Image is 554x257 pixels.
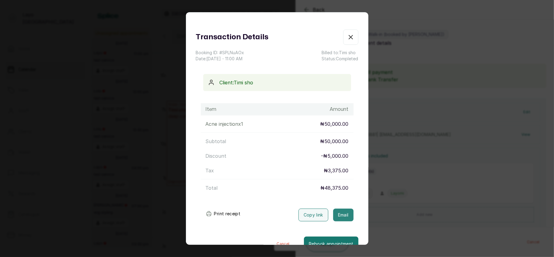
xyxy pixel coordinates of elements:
[206,184,218,192] p: Total
[298,209,328,221] button: Copy link
[219,79,346,86] p: Client: Timi sho
[206,106,217,113] h1: Item
[322,50,358,56] p: Billed to: Timi sho
[333,209,354,221] button: Email
[324,167,349,174] p: ₦3,375.00
[262,237,304,251] button: Cancel
[201,208,246,220] button: Print receipt
[321,184,349,192] p: ₦48,375.00
[196,50,244,56] p: Booking ID: # SPLNuAOx
[206,138,226,145] p: Subtotal
[320,120,349,128] p: ₦50,000.00
[196,32,269,43] h1: Transaction Details
[322,56,358,62] p: Status: Completed
[304,237,358,251] button: Rebook appointment
[206,152,227,160] p: Discount
[206,120,243,128] p: Acne injection x 1
[330,106,349,113] h1: Amount
[196,56,244,62] p: Date: [DATE] ・ 11:00 AM
[321,152,349,160] p: - ₦5,000.00
[320,138,349,145] p: ₦50,000.00
[206,167,214,174] p: Tax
